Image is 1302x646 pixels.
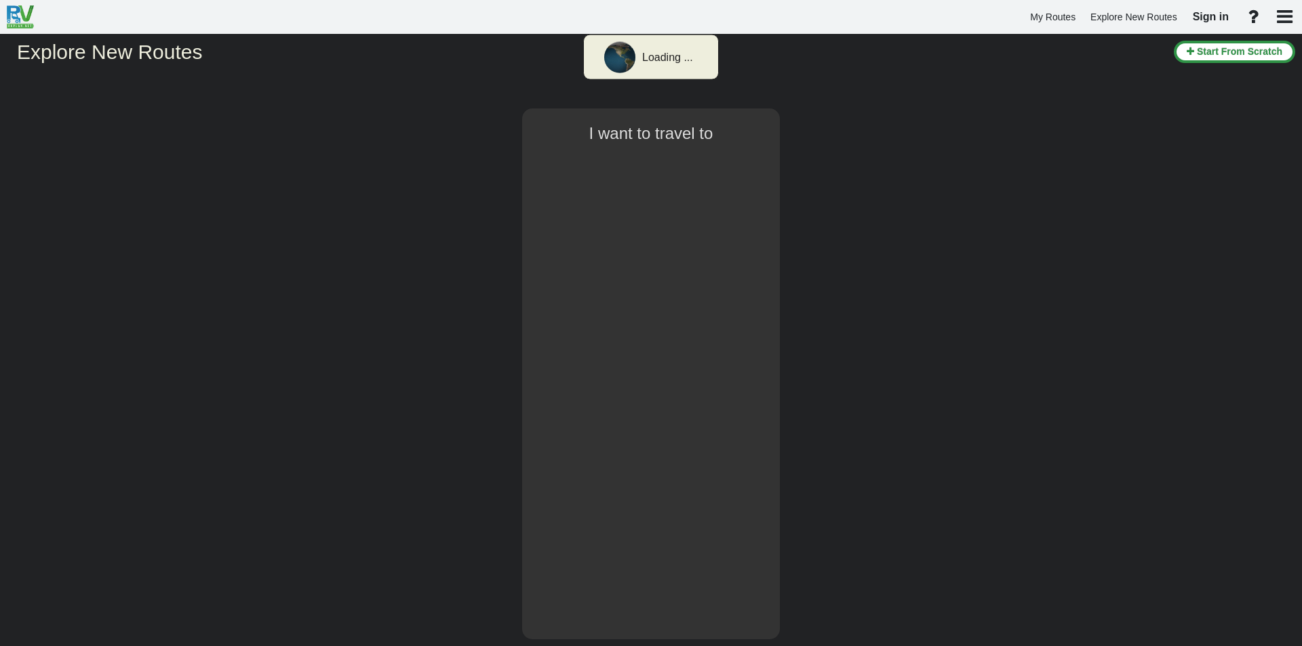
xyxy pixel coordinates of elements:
[1193,11,1229,22] span: Sign in
[1090,12,1177,22] span: Explore New Routes
[7,5,34,28] img: RvPlanetLogo.png
[1024,4,1082,31] a: My Routes
[1174,41,1295,63] button: Start From Scratch
[642,50,693,66] div: Loading ...
[589,124,713,142] span: I want to travel to
[1187,3,1235,31] a: Sign in
[1030,12,1076,22] span: My Routes
[1197,46,1282,57] span: Start From Scratch
[1084,4,1183,31] a: Explore New Routes
[17,41,1164,63] h2: Explore New Routes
